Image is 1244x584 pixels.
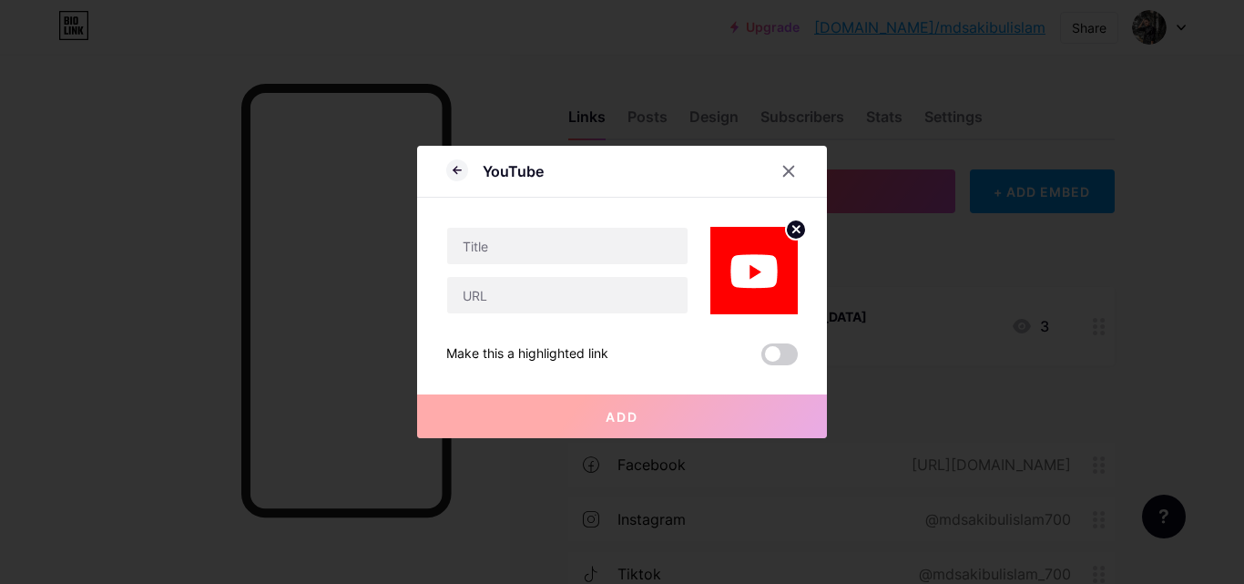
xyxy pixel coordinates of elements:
[446,343,608,365] div: Make this a highlighted link
[483,160,544,182] div: YouTube
[710,227,798,314] img: link_thumbnail
[447,277,688,313] input: URL
[447,228,688,264] input: Title
[417,394,827,438] button: Add
[606,409,638,425] span: Add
